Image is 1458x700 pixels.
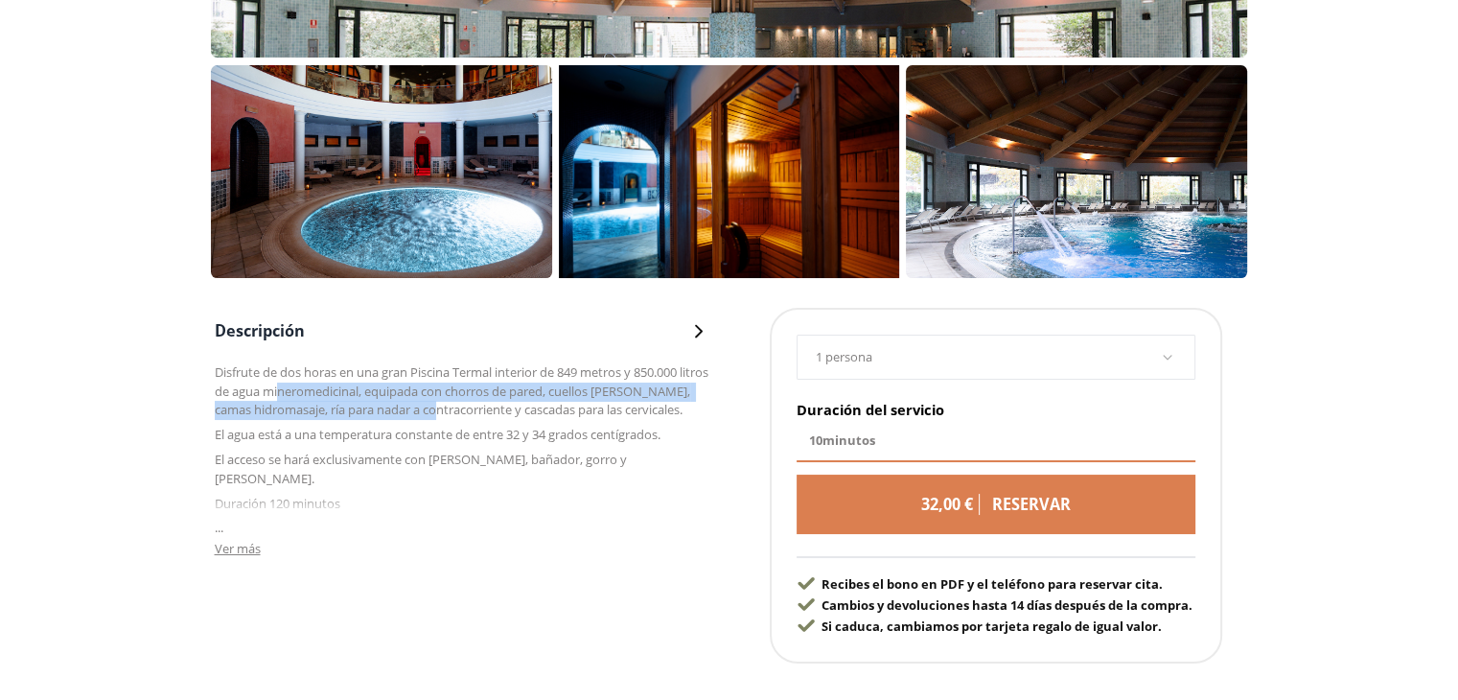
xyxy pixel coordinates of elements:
div: 32,00 € [921,494,973,516]
span: Recibes el bono en PDF y el teléfono para reservar cita. [822,575,1163,593]
span: Duración del servicio [797,400,944,419]
span: Ver más [215,540,261,557]
span: 1 persona [816,348,872,365]
p: Disfrute de dos horas en una gran Piscina Termal interior de 849 metros y 850.000 litros de agua ... [215,363,711,420]
a: 32,00 €reservar [797,475,1195,534]
span: ... [215,517,223,538]
span: reservar [992,494,1071,515]
p: El agua está a una temperatura constante de entre 32 y 34 grados centígrados. [215,426,711,445]
span: Si caduca, cambiamos por tarjeta regalo de igual valor. [822,618,1162,635]
p: El acceso se hará exclusivamente con [PERSON_NAME], bañador, gorro y [PERSON_NAME]. [215,451,711,488]
div: 10 [797,421,1195,463]
span: Cambios y devoluciones hasta 14 días después de la compra. [822,596,1192,614]
button: Descripción [215,320,711,342]
button: Ver más [215,540,261,559]
span: minutos [822,432,875,449]
span: Descripción [215,320,305,341]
